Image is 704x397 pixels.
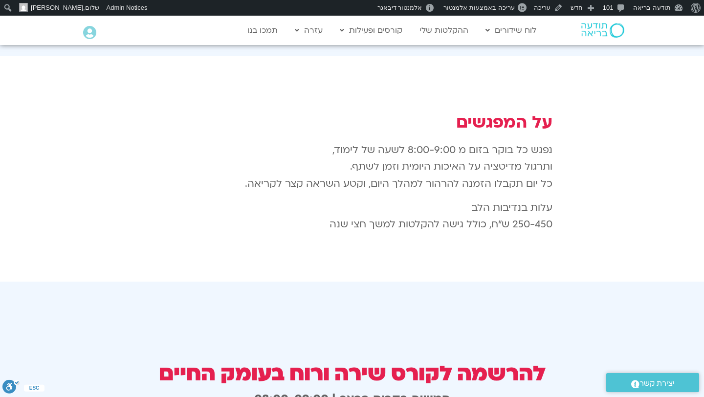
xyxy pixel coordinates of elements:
[481,21,541,40] a: לוח שידורים
[581,23,624,38] img: תודעה בריאה
[335,21,407,40] a: קורסים ופעילות
[415,21,473,40] a: ההקלטות שלי
[639,377,675,390] span: יצירת קשר
[31,4,83,11] span: [PERSON_NAME]
[152,113,552,132] h2: על המפגשים
[114,360,591,387] h3: להרשמה לקורס שירה ורוח בעומק החיים
[443,4,514,11] span: עריכה באמצעות אלמנטור
[290,21,328,40] a: עזרה
[242,21,283,40] a: תמכו בנו
[152,142,552,193] p: נפגש כל בוקר בזום מ 8:00-9:00 לשעה של לימוד, ותרגול מדיטציה על האיכות היומית וזמן לשתף. כל יום תק...
[606,373,699,392] a: יצירת קשר
[152,199,552,233] p: עלות בנדיבות הלב 250-450 ש״ח, כולל גישה להקלטות למשך חצי שנה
